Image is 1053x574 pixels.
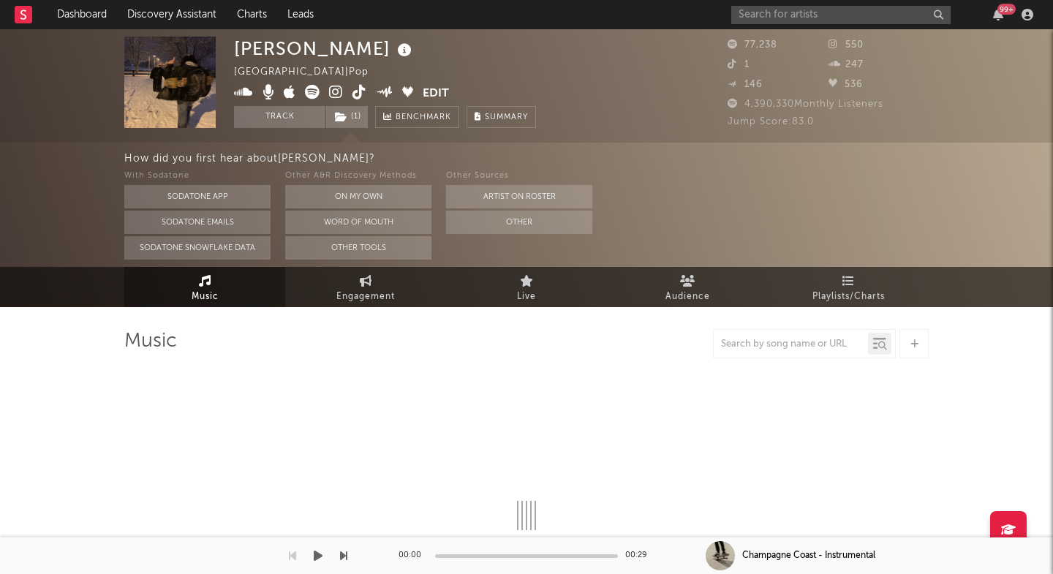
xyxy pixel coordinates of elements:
a: Audience [607,267,768,307]
div: Other A&R Discovery Methods [285,167,431,185]
button: Other [446,211,592,234]
button: Sodatone Emails [124,211,271,234]
button: On My Own [285,185,431,208]
span: 77,238 [728,40,777,50]
button: Edit [423,85,449,103]
button: Artist on Roster [446,185,592,208]
a: Playlists/Charts [768,267,929,307]
a: Benchmark [375,106,459,128]
a: Live [446,267,607,307]
span: Audience [665,288,710,306]
div: [GEOGRAPHIC_DATA] | Pop [234,64,385,81]
span: Live [517,288,536,306]
input: Search by song name or URL [714,339,868,350]
span: Engagement [336,288,395,306]
span: Music [192,288,219,306]
div: Other Sources [446,167,592,185]
button: Track [234,106,325,128]
button: 99+ [993,9,1003,20]
span: ( 1 ) [325,106,369,128]
a: Engagement [285,267,446,307]
div: [PERSON_NAME] [234,37,415,61]
button: Summary [467,106,536,128]
div: Champagne Coast - Instrumental [742,549,875,562]
div: 99 + [997,4,1016,15]
span: Jump Score: 83.0 [728,117,814,126]
span: Summary [485,113,528,121]
button: Sodatone App [124,185,271,208]
div: 00:29 [625,547,654,564]
a: Music [124,267,285,307]
input: Search for artists [731,6,951,24]
span: 550 [829,40,864,50]
span: 536 [829,80,863,89]
span: 4,390,330 Monthly Listeners [728,99,883,109]
span: 247 [829,60,864,69]
div: 00:00 [399,547,428,564]
div: With Sodatone [124,167,271,185]
span: 146 [728,80,763,89]
button: (1) [326,106,368,128]
span: Playlists/Charts [812,288,885,306]
span: 1 [728,60,750,69]
span: Benchmark [396,109,451,126]
button: Word Of Mouth [285,211,431,234]
div: How did you first hear about [PERSON_NAME] ? [124,150,1053,167]
button: Sodatone Snowflake Data [124,236,271,260]
button: Other Tools [285,236,431,260]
